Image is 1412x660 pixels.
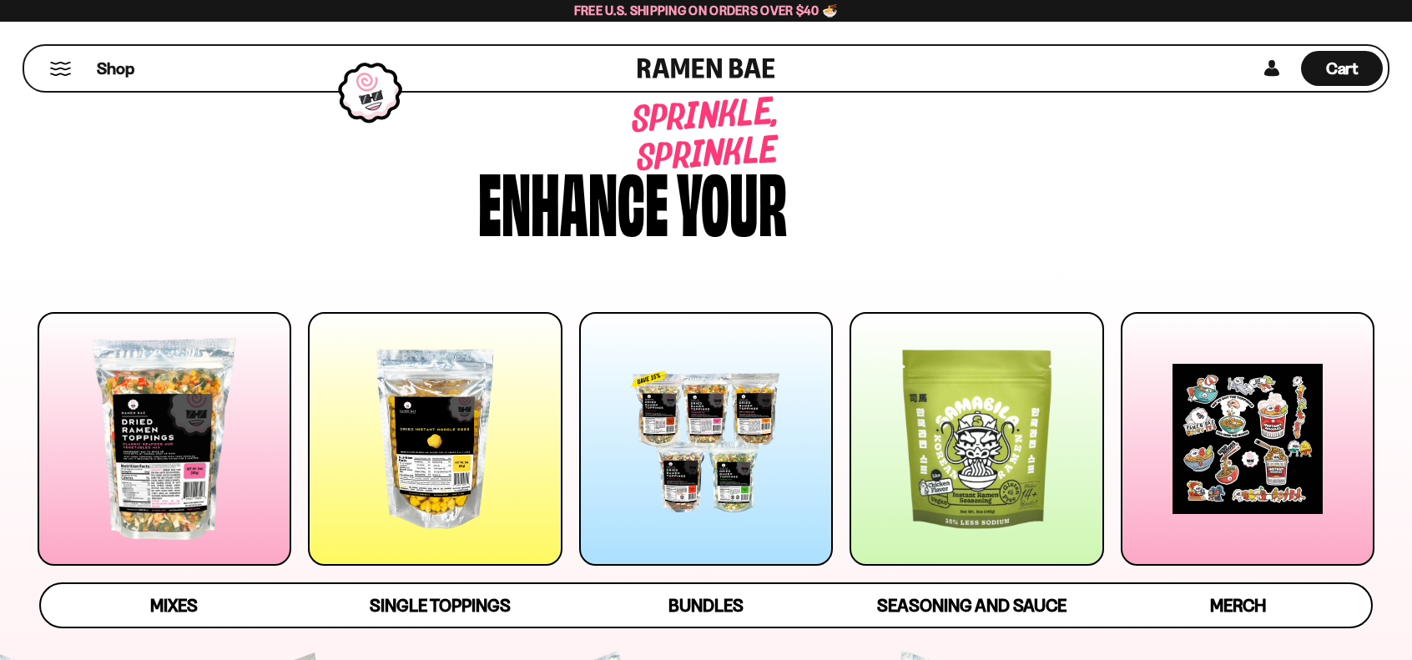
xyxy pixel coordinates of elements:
[1301,46,1383,91] a: Cart
[49,62,72,76] button: Mobile Menu Trigger
[150,595,198,616] span: Mixes
[574,3,839,18] span: Free U.S. Shipping on Orders over $40 🍜
[97,51,134,86] a: Shop
[97,58,134,80] span: Shop
[668,595,744,616] span: Bundles
[573,584,840,627] a: Bundles
[677,160,787,239] div: your
[478,160,668,239] div: Enhance
[1326,58,1359,78] span: Cart
[1210,595,1266,616] span: Merch
[307,584,573,627] a: Single Toppings
[41,584,307,627] a: Mixes
[1105,584,1371,627] a: Merch
[877,595,1067,616] span: Seasoning and Sauce
[370,595,511,616] span: Single Toppings
[839,584,1105,627] a: Seasoning and Sauce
